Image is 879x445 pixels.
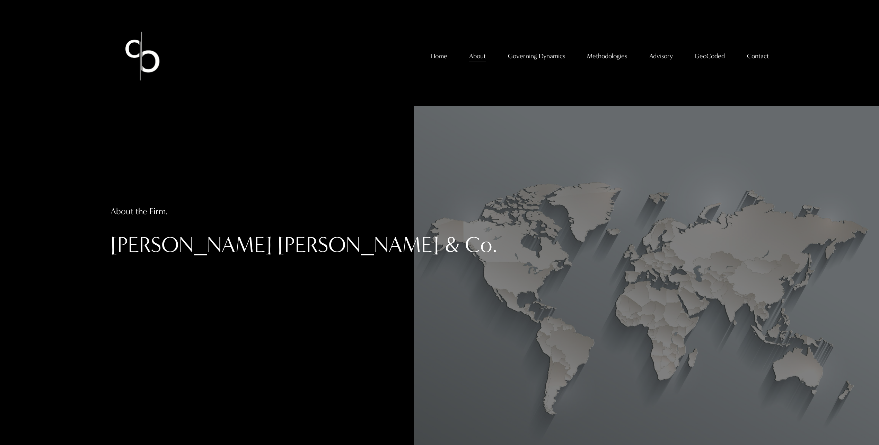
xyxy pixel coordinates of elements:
[747,50,769,62] span: Contact
[111,232,272,259] div: [PERSON_NAME]
[508,50,565,62] span: Governing Dynamics
[649,50,673,62] span: Advisory
[469,50,486,62] span: About
[445,232,459,259] div: &
[587,50,627,63] a: folder dropdown
[747,50,769,63] a: folder dropdown
[465,232,497,259] div: Co.
[469,50,486,63] a: folder dropdown
[695,50,725,62] span: GeoCoded
[508,50,565,63] a: folder dropdown
[111,24,174,88] img: Christopher Sanchez &amp; Co.
[278,232,439,259] div: [PERSON_NAME]
[587,50,627,62] span: Methodologies
[431,50,447,63] a: Home
[695,50,725,63] a: folder dropdown
[111,206,410,218] h4: About the Firm.
[649,50,673,63] a: folder dropdown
